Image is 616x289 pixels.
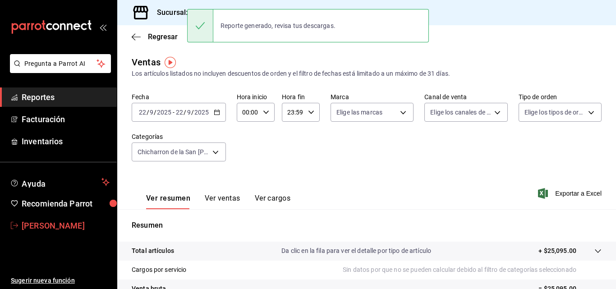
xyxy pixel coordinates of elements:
[22,135,110,147] span: Inventarios
[22,220,110,232] span: [PERSON_NAME]
[146,194,290,209] div: navigation tabs
[524,108,585,117] span: Elige los tipos de orden
[173,109,175,116] span: -
[99,23,106,31] button: open_drawer_menu
[6,65,111,75] a: Pregunta a Parrot AI
[205,194,240,209] button: Ver ventas
[194,109,209,116] input: ----
[184,109,186,116] span: /
[255,194,291,209] button: Ver cargos
[24,59,97,69] span: Pregunta a Parrot AI
[540,188,602,199] button: Exportar a Excel
[343,265,602,275] p: Sin datos por que no se pueden calcular debido al filtro de categorías seleccionado
[237,94,275,100] label: Hora inicio
[165,57,176,68] img: Tooltip marker
[148,32,178,41] span: Regresar
[132,32,178,41] button: Regresar
[22,177,98,188] span: Ayuda
[132,55,161,69] div: Ventas
[132,265,187,275] p: Cargos por servicio
[147,109,149,116] span: /
[331,94,414,100] label: Marca
[132,220,602,231] p: Resumen
[191,109,194,116] span: /
[132,133,226,140] label: Categorías
[336,108,382,117] span: Elige las marcas
[213,16,343,36] div: Reporte generado, revisa tus descargas.
[538,246,576,256] p: + $25,095.00
[154,109,156,116] span: /
[424,94,507,100] label: Canal de venta
[138,147,209,156] span: Chicharron de la San [PERSON_NAME], Extras, Postres, Platos Fuertes, Cortes, Antojitos y Tacos, G...
[22,113,110,125] span: Facturación
[519,94,602,100] label: Tipo de orden
[175,109,184,116] input: --
[282,94,320,100] label: Hora fin
[11,276,110,285] span: Sugerir nueva función
[281,246,431,256] p: Da clic en la fila para ver el detalle por tipo de artículo
[430,108,491,117] span: Elige los canales de venta
[132,69,602,78] div: Los artículos listados no incluyen descuentos de orden y el filtro de fechas está limitado a un m...
[22,91,110,103] span: Reportes
[10,54,111,73] button: Pregunta a Parrot AI
[156,109,172,116] input: ----
[132,246,174,256] p: Total artículos
[149,109,154,116] input: --
[150,7,338,18] h3: Sucursal: [GEOGRAPHIC_DATA][PERSON_NAME] (MTY)
[132,94,226,100] label: Fecha
[22,197,110,210] span: Recomienda Parrot
[187,109,191,116] input: --
[146,194,190,209] button: Ver resumen
[138,109,147,116] input: --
